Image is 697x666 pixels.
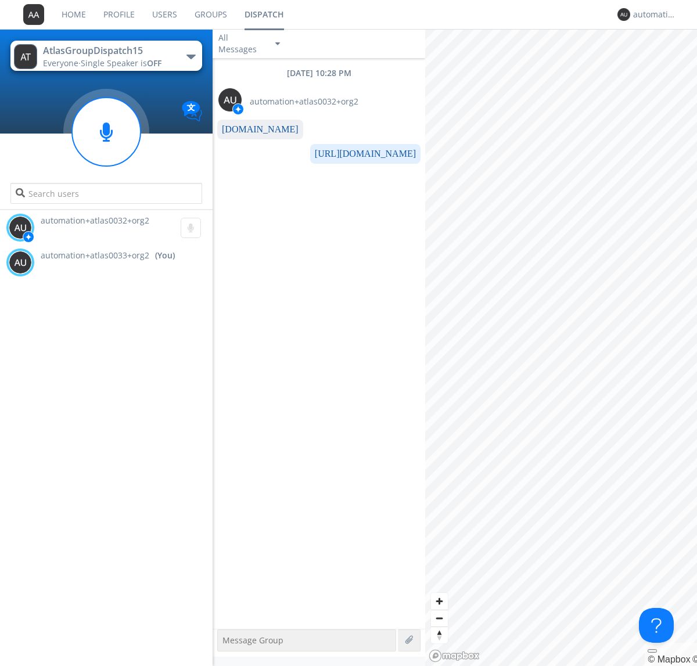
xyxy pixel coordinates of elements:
div: [DATE] 10:28 PM [213,67,425,79]
div: Everyone · [43,57,174,69]
img: 373638.png [218,88,242,111]
img: Translation enabled [182,101,202,121]
img: 373638.png [9,251,32,274]
img: 373638.png [14,44,37,69]
span: Reset bearing to north [431,627,448,643]
img: 373638.png [617,8,630,21]
button: Reset bearing to north [431,627,448,643]
a: Mapbox [648,654,690,664]
img: 373638.png [9,216,32,239]
button: Toggle attribution [648,649,657,653]
button: AtlasGroupDispatch15Everyone·Single Speaker isOFF [10,41,202,71]
span: automation+atlas0033+org2 [41,250,149,261]
button: Zoom out [431,610,448,627]
div: (You) [155,250,175,261]
img: caret-down-sm.svg [275,42,280,45]
a: [URL][DOMAIN_NAME] [315,149,416,159]
span: automation+atlas0032+org2 [41,215,149,226]
img: 373638.png [23,4,44,25]
div: All Messages [218,32,265,55]
span: Single Speaker is [81,57,161,69]
span: OFF [147,57,161,69]
div: AtlasGroupDispatch15 [43,44,174,57]
a: Mapbox logo [429,649,480,663]
button: Zoom in [431,593,448,610]
span: automation+atlas0032+org2 [250,96,358,107]
a: [DOMAIN_NAME] [222,124,299,134]
iframe: Toggle Customer Support [639,608,674,643]
input: Search users [10,183,202,204]
div: automation+atlas0033+org2 [633,9,677,20]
